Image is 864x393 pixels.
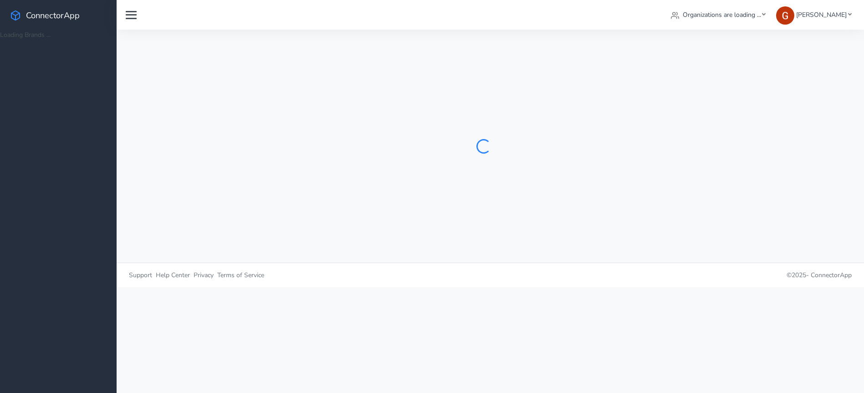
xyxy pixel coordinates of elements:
[796,10,847,19] span: [PERSON_NAME]
[776,6,794,25] img: Greg Clemmons
[129,271,152,279] span: Support
[26,10,80,21] span: ConnectorApp
[217,271,264,279] span: Terms of Service
[683,10,761,19] span: Organizations are loading ...
[667,6,769,23] a: Organizations are loading ...
[497,270,852,280] p: © 2025 -
[811,271,852,279] span: ConnectorApp
[156,271,190,279] span: Help Center
[194,271,214,279] span: Privacy
[772,6,855,23] a: [PERSON_NAME]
